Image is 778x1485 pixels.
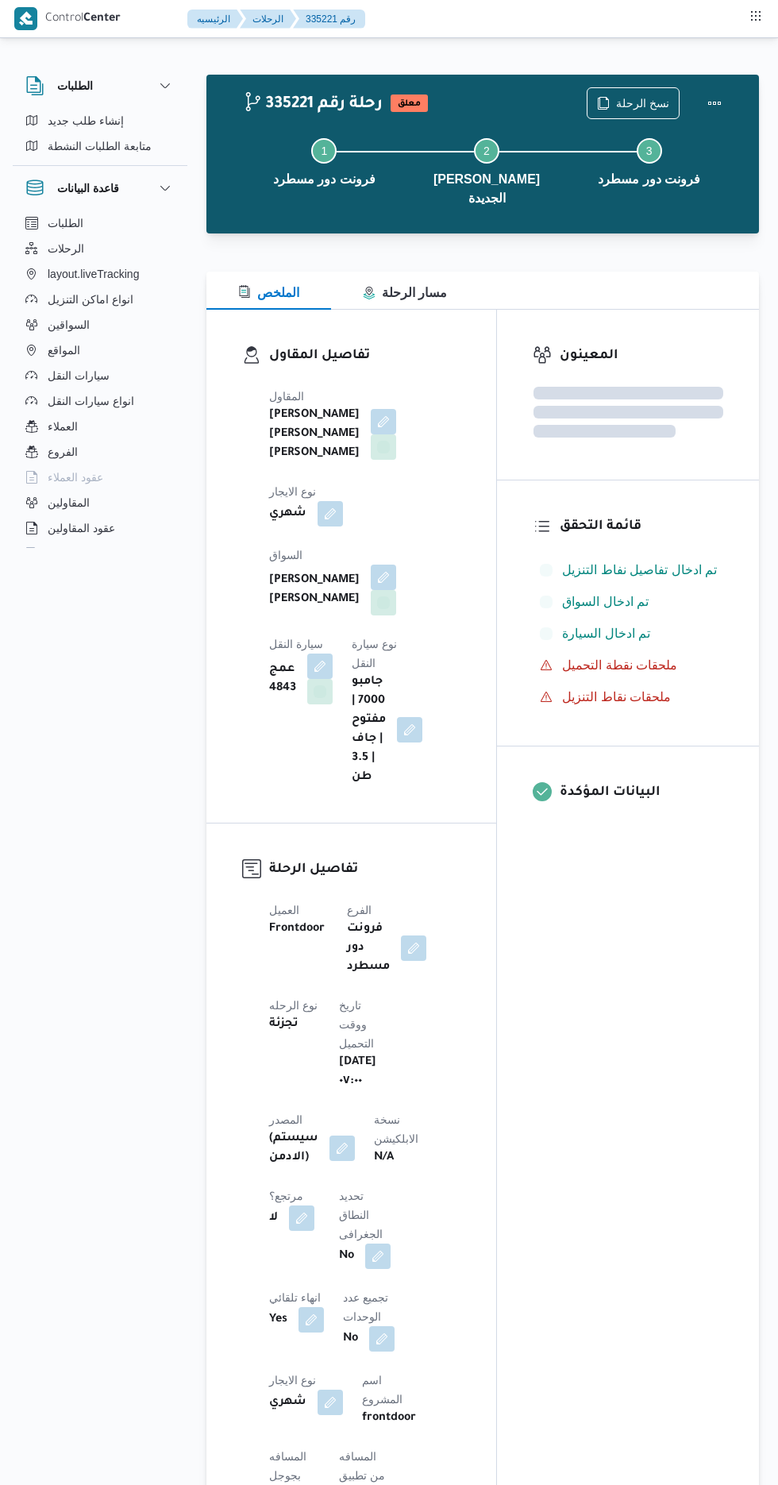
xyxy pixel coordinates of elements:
[562,563,717,577] span: تم ادخال تفاصيل نفاط التنزيل
[48,493,90,512] span: المقاولين
[243,119,406,202] button: فرونت دور مسطرد
[19,515,181,541] button: عقود المقاولين
[343,1329,358,1348] b: No
[19,363,181,388] button: سيارات النقل
[562,595,649,608] span: تم ادخال السواق
[352,673,386,787] b: جامبو 7000 | مفتوح | جاف | 3.5 طن
[406,119,568,221] button: [PERSON_NAME] الجديدة
[269,1190,303,1202] span: مرتجع؟
[339,1190,383,1240] span: تحديد النطاق الجغرافى
[562,624,650,643] span: تم ادخال السيارة
[347,904,372,916] span: الفرع
[339,1247,354,1266] b: No
[14,7,37,30] img: X8yXhbKr1z7QwAAAABJRU5ErkJggg==
[560,516,723,538] h3: قائمة التحقق
[418,170,556,208] span: [PERSON_NAME] الجديدة
[269,1129,318,1167] b: (سيستم (الادمن
[48,137,152,156] span: متابعة الطلبات النشطة
[19,337,181,363] button: المواقع
[269,1310,287,1329] b: Yes
[269,1393,306,1412] b: شهري
[48,214,83,233] span: الطلبات
[562,690,671,704] span: ملحقات نقاط التنزيل
[19,133,181,159] button: متابعة الطلبات النشطة
[57,179,119,198] h3: قاعدة البيانات
[533,685,723,710] button: ملحقات نقاط التنزيل
[83,13,121,25] b: Center
[19,210,181,236] button: الطلبات
[533,557,723,583] button: تم ادخال تفاصيل نفاط التنزيل
[48,264,139,283] span: layout.liveTracking
[391,94,428,112] span: معلق
[533,621,723,646] button: تم ادخال السيارة
[48,341,80,360] span: المواقع
[240,10,296,29] button: الرحلات
[562,658,677,672] span: ملحقات نقطة التحميل
[48,315,90,334] span: السواقين
[19,388,181,414] button: انواع سيارات النقل
[48,417,78,436] span: العملاء
[19,541,181,566] button: اجهزة التليفون
[25,179,175,198] button: قاعدة البيانات
[587,87,680,119] button: نسخ الرحلة
[398,99,421,109] b: معلق
[269,999,318,1012] span: نوع الرحله
[48,391,134,411] span: انواع سيارات النقل
[13,210,187,554] div: قاعدة البيانات
[57,76,93,95] h3: الطلبات
[48,366,110,385] span: سيارات النقل
[269,1113,302,1126] span: المصدر
[269,920,325,939] b: Frontdoor
[363,286,447,299] span: مسار الرحلة
[48,519,115,538] span: عقود المقاولين
[362,1374,402,1406] span: اسم المشروع
[269,1374,316,1387] span: نوع الايجار
[533,589,723,615] button: تم ادخال السواق
[562,656,677,675] span: ملحقات نقطة التحميل
[19,287,181,312] button: انواع اماكن التنزيل
[48,290,133,309] span: انواع اماكن التنزيل
[19,261,181,287] button: layout.liveTracking
[273,170,376,189] span: فرونت دور مسطرد
[269,859,460,881] h3: تفاصيل الرحلة
[347,920,390,977] b: فرونت دور مسطرد
[374,1113,418,1145] span: نسخة الابلكيشن
[25,76,175,95] button: الطلبات
[187,10,243,29] button: الرئيسيه
[339,999,374,1050] span: تاريخ ووقت التحميل
[269,904,299,916] span: العميل
[362,1409,416,1428] b: frontdoor
[48,239,84,258] span: الرحلات
[562,688,671,707] span: ملحقات نقاط التنزيل
[269,406,360,463] b: [PERSON_NAME] [PERSON_NAME] [PERSON_NAME]
[269,1291,321,1304] span: انهاء تلقائي
[48,442,78,461] span: الفروع
[646,145,653,157] span: 3
[269,504,306,523] b: شهري
[560,345,723,367] h3: المعينون
[19,414,181,439] button: العملاء
[48,468,103,487] span: عقود العملاء
[343,1291,388,1323] span: تجميع عدد الوحدات
[243,94,383,115] h2: 335221 رحلة رقم
[269,638,323,650] span: سيارة النقل
[19,312,181,337] button: السواقين
[352,638,397,669] span: نوع سيارة النقل
[269,549,302,561] span: السواق
[568,119,730,202] button: فرونت دور مسطرد
[293,10,365,29] button: 335221 رقم
[269,571,360,609] b: [PERSON_NAME] [PERSON_NAME]
[560,782,723,804] h3: البيانات المؤكدة
[269,345,460,367] h3: تفاصيل المقاول
[616,94,669,113] span: نسخ الرحلة
[374,1148,394,1167] b: N/A
[562,627,650,640] span: تم ادخال السيارة
[19,439,181,465] button: الفروع
[269,1450,306,1482] span: المسافه بجوجل
[269,485,316,498] span: نوع الايجار
[48,544,114,563] span: اجهزة التليفون
[19,490,181,515] button: المقاولين
[562,561,717,580] span: تم ادخال تفاصيل نفاط التنزيل
[269,1015,298,1034] b: تجزئة
[598,170,700,189] span: فرونت دور مسطرد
